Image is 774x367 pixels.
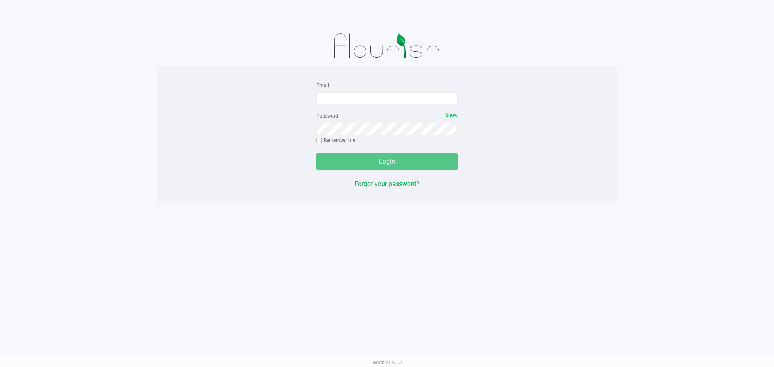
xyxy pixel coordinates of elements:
label: Remember me [316,137,355,144]
label: Email [316,82,329,89]
span: Show [445,112,458,118]
span: Web: v1.40.0 [372,359,402,365]
button: Forgot your password? [354,179,420,189]
input: Remember me [316,138,322,143]
label: Password [316,112,338,120]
